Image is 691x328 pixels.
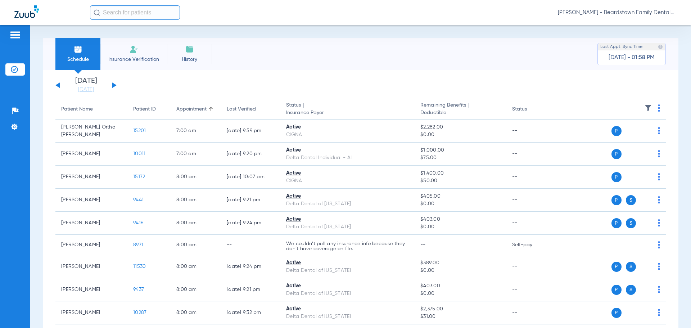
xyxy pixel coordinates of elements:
span: $0.00 [420,290,500,297]
td: 8:00 AM [171,301,221,324]
img: group-dot-blue.svg [658,219,660,226]
td: 8:00 AM [171,255,221,278]
span: P [611,218,622,228]
div: Active [286,123,409,131]
div: Patient Name [61,105,93,113]
span: S [626,262,636,272]
div: Last Verified [227,105,256,113]
span: $2,282.00 [420,123,500,131]
td: [PERSON_NAME] [55,278,127,301]
td: [DATE] 9:21 PM [221,189,280,212]
div: Active [286,305,409,313]
img: hamburger-icon [9,31,21,39]
td: [PERSON_NAME] [55,301,127,324]
td: [DATE] 9:24 PM [221,255,280,278]
div: CIGNA [286,177,409,185]
td: [PERSON_NAME] [55,189,127,212]
span: $403.00 [420,216,500,223]
span: P [611,149,622,159]
span: 9441 [133,197,144,202]
span: P [611,126,622,136]
div: Active [286,216,409,223]
td: -- [506,143,555,166]
span: $389.00 [420,259,500,267]
img: Manual Insurance Verification [130,45,138,54]
td: [DATE] 9:20 PM [221,143,280,166]
td: 7:00 AM [171,143,221,166]
th: Status | [280,99,415,120]
span: 10011 [133,151,145,156]
img: group-dot-blue.svg [658,173,660,180]
span: [DATE] - 01:58 PM [609,54,655,61]
span: [PERSON_NAME] - Beardstown Family Dental [558,9,677,16]
td: 8:00 AM [171,166,221,189]
td: [PERSON_NAME] Ortho [PERSON_NAME] [55,120,127,143]
span: 9416 [133,220,143,225]
span: Last Appt. Sync Time: [600,43,643,50]
td: [PERSON_NAME] [55,166,127,189]
td: [DATE] 9:32 PM [221,301,280,324]
img: group-dot-blue.svg [658,127,660,134]
td: -- [506,166,555,189]
div: CIGNA [286,131,409,139]
div: Active [286,259,409,267]
a: [DATE] [64,86,108,93]
img: group-dot-blue.svg [658,263,660,270]
div: Patient ID [133,105,156,113]
span: 15201 [133,128,146,133]
td: -- [506,278,555,301]
input: Search for patients [90,5,180,20]
th: Status [506,99,555,120]
span: $75.00 [420,154,500,162]
td: -- [506,301,555,324]
div: Delta Dental of [US_STATE] [286,313,409,320]
span: P [611,285,622,295]
span: $1,000.00 [420,147,500,154]
span: 8971 [133,242,143,247]
div: Patient ID [133,105,165,113]
img: group-dot-blue.svg [658,150,660,157]
span: Insurance Verification [106,56,162,63]
div: Last Verified [227,105,275,113]
span: 15172 [133,174,145,179]
div: Patient Name [61,105,122,113]
td: [PERSON_NAME] [55,143,127,166]
td: 8:00 AM [171,235,221,255]
span: $31.00 [420,313,500,320]
td: -- [506,255,555,278]
div: Delta Dental of [US_STATE] [286,290,409,297]
span: $50.00 [420,177,500,185]
div: Delta Dental of [US_STATE] [286,223,409,231]
img: last sync help info [658,44,663,49]
span: 10287 [133,310,146,315]
img: Search Icon [94,9,100,16]
span: S [626,218,636,228]
div: Delta Dental of [US_STATE] [286,200,409,208]
span: Insurance Payer [286,109,409,117]
td: -- [506,212,555,235]
td: [DATE] 9:21 PM [221,278,280,301]
img: group-dot-blue.svg [658,309,660,316]
span: $1,400.00 [420,170,500,177]
div: Delta Dental of [US_STATE] [286,267,409,274]
li: [DATE] [64,77,108,93]
span: P [611,262,622,272]
img: Schedule [74,45,82,54]
span: S [626,285,636,295]
td: -- [506,189,555,212]
span: -- [420,242,426,247]
td: [PERSON_NAME] [55,235,127,255]
td: 7:00 AM [171,120,221,143]
td: [DATE] 9:59 PM [221,120,280,143]
img: group-dot-blue.svg [658,104,660,112]
div: Delta Dental Individual - AI [286,154,409,162]
td: [PERSON_NAME] [55,212,127,235]
div: Active [286,170,409,177]
span: Schedule [61,56,95,63]
span: $405.00 [420,193,500,200]
span: $0.00 [420,131,500,139]
img: filter.svg [645,104,652,112]
span: P [611,308,622,318]
img: History [185,45,194,54]
td: Self-pay [506,235,555,255]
